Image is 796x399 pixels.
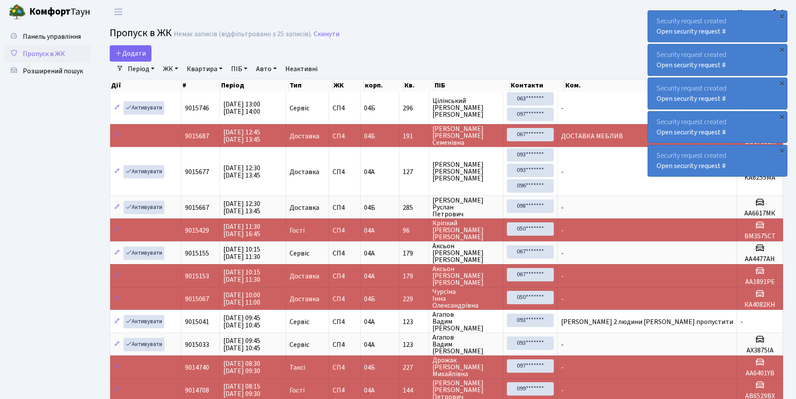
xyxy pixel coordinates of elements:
span: Гості [290,227,305,234]
h5: АА6617МК [740,209,779,218]
a: Open security request # [657,94,726,103]
span: Чурсіна Інна Олександрівна [432,288,500,309]
a: Активувати [123,246,164,260]
span: 9015677 [185,167,209,177]
span: 9015155 [185,249,209,258]
span: - [561,294,564,304]
div: Security request created [648,11,787,42]
h5: ВМ3575СТ [740,232,779,240]
span: - [561,103,564,113]
span: СП4 [333,296,356,302]
span: [DATE] 10:15 [DATE] 11:30 [223,245,260,262]
div: Security request created [648,44,787,75]
span: - [561,363,564,372]
th: корп. [364,79,403,91]
span: 04А [364,249,375,258]
span: 285 [403,204,425,211]
span: 179 [403,273,425,280]
span: 04А [364,167,375,177]
span: Дрожак [PERSON_NAME] Михайлівна [432,357,500,377]
h5: AX3875IA [740,346,779,355]
a: ПІБ [228,62,251,76]
th: Дії [110,79,182,91]
span: - [561,249,564,258]
a: Open security request # [657,27,726,36]
span: 04А [364,340,375,349]
span: СП4 [333,227,356,234]
span: Пропуск в ЖК [110,25,172,41]
div: × [777,146,786,155]
span: 227 [403,364,425,371]
span: [PERSON_NAME] [PERSON_NAME] [PERSON_NAME] [432,161,500,182]
span: 9014740 [185,363,209,372]
div: Немає записів (відфільтровано з 25 записів). [174,30,312,38]
span: 9015033 [185,340,209,349]
button: Переключити навігацію [108,5,129,19]
span: Сервіс [290,250,309,257]
span: Аксьон [PERSON_NAME] [PERSON_NAME] [432,243,500,263]
span: Доставка [290,133,319,140]
div: × [777,112,786,121]
span: - [561,271,564,281]
span: 9015667 [185,203,209,212]
span: 04Б [364,203,375,212]
span: СП4 [333,364,356,371]
span: 04А [364,317,375,327]
span: СП4 [333,204,356,211]
th: Період [220,79,288,91]
span: СП4 [333,133,356,140]
span: СП4 [333,168,356,175]
div: × [777,45,786,54]
span: [DATE] 12:30 [DATE] 13:45 [223,163,260,180]
span: Розширений пошук [23,66,83,76]
span: 04Б [364,131,375,141]
h5: КА4082КН [740,301,779,309]
div: Security request created [648,112,787,143]
th: Кв. [404,79,434,91]
span: Доставка [290,168,319,175]
span: [PERSON_NAME] 2 людини [PERSON_NAME] пропустити [561,317,733,327]
span: Пропуск в ЖК [23,49,65,59]
span: 144 [403,387,425,394]
span: [DATE] 08:15 [DATE] 09:30 [223,382,260,399]
span: Агапов Вадим [PERSON_NAME] [432,311,500,332]
span: Агапов Вадим [PERSON_NAME] [432,334,500,355]
div: × [777,12,786,20]
span: - [740,317,743,327]
span: - [561,226,564,235]
span: СП4 [333,105,356,112]
th: ЖК [333,79,364,91]
span: - [561,386,564,395]
a: Період [124,62,158,76]
span: 04А [364,226,375,235]
th: ПІБ [434,79,510,91]
a: Активувати [123,101,164,115]
span: СП4 [333,250,356,257]
h5: AA1891PE [740,278,779,286]
span: 9014708 [185,386,209,395]
span: 9015153 [185,271,209,281]
span: Сервіс [290,318,309,325]
div: Security request created [648,78,787,109]
a: Додати [110,45,151,62]
span: 229 [403,296,425,302]
span: 9015687 [185,131,209,141]
span: СП4 [333,273,356,280]
span: 9015041 [185,317,209,327]
span: СП4 [333,387,356,394]
span: Додати [115,49,146,58]
span: Кріпкий [PERSON_NAME] [PERSON_NAME] [432,220,500,240]
span: 96 [403,227,425,234]
a: Скинути [314,30,339,38]
span: 04А [364,271,375,281]
span: Таксі [290,364,305,371]
span: 123 [403,341,425,348]
span: Доставка [290,204,319,211]
a: Панель управління [4,28,90,45]
span: [PERSON_NAME] Руслан Петрович [432,197,500,218]
span: Панель управління [23,32,81,41]
span: - [561,203,564,212]
span: Сервіс [290,105,309,112]
a: Активувати [123,338,164,351]
span: [DATE] 10:00 [DATE] 11:00 [223,290,260,307]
